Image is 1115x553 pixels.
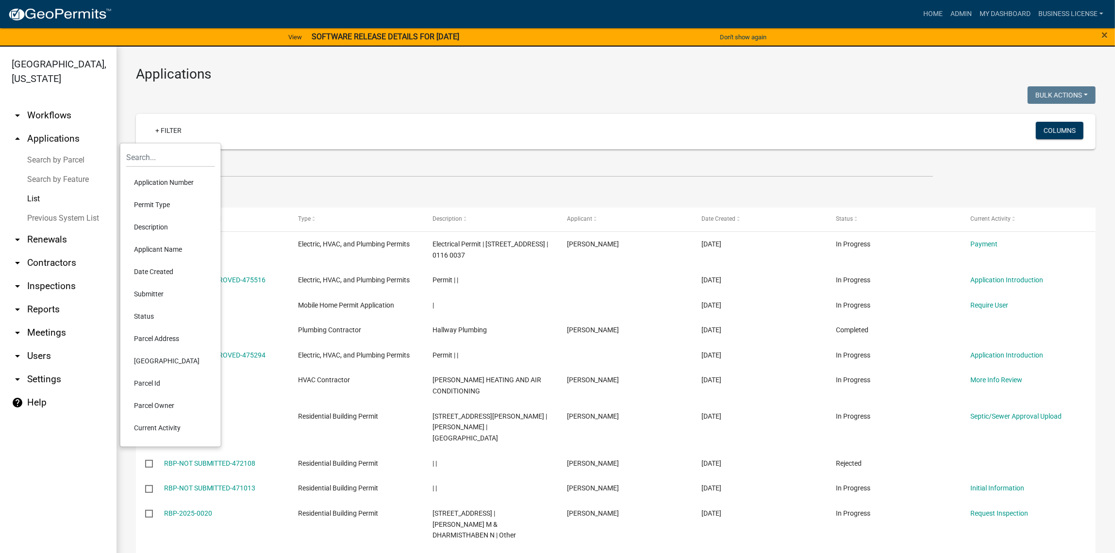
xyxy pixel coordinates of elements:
a: Payment [970,240,998,248]
span: Description [433,215,462,222]
li: Permit Type [126,194,215,216]
a: RBP-NOT SUBMITTED-472108 [164,459,256,467]
span: Residential Building Permit [299,509,379,517]
a: + Filter [148,122,189,139]
datatable-header-cell: Current Activity [961,208,1096,231]
span: In Progress [836,240,870,248]
span: | | [433,459,437,467]
li: Parcel Id [126,372,215,394]
i: arrow_drop_down [12,257,23,269]
i: arrow_drop_down [12,304,23,315]
span: In Progress [836,484,870,492]
a: RBP-NOT SUBMITTED-471013 [164,484,256,492]
li: Parcel Owner [126,394,215,417]
span: William Leese [567,412,619,420]
span: Hallway Plumbing [433,326,487,334]
li: Date Created [126,260,215,283]
span: 105 EDWARDS RD | LASHER CHRISTA | New House [433,412,547,442]
li: [GEOGRAPHIC_DATA] [126,350,215,372]
span: Permit | | [433,276,458,284]
button: Don't show again [716,29,770,45]
span: Residential Building Permit [299,459,379,467]
span: HAYNES HEATING AND AIR CONDITIONING [433,376,541,395]
span: Dustin McCormick [567,240,619,248]
i: arrow_drop_down [12,327,23,339]
button: Close [1101,29,1108,41]
li: Application Number [126,171,215,194]
span: Applicant [567,215,592,222]
span: 09/08/2025 [701,326,721,334]
strong: SOFTWARE RELEASE DETAILS FOR [DATE] [312,32,459,41]
span: 09/02/2025 [701,459,721,467]
span: 09/10/2025 [701,240,721,248]
span: Wayne Peppers [567,326,619,334]
span: | | [433,484,437,492]
span: Mobile Home Permit Application [299,301,395,309]
span: In Progress [836,509,870,517]
span: Joshua Holbrook [567,509,619,517]
button: Columns [1036,122,1083,139]
span: 09/04/2025 [701,412,721,420]
span: Status [836,215,853,222]
i: arrow_drop_down [12,350,23,362]
span: In Progress [836,351,870,359]
span: Rejected [836,459,862,467]
span: William Leese [567,459,619,467]
span: Residential Building Permit [299,484,379,492]
span: 5641 US HWY 27 | PATEL NATUBHAI M & DHARMISTHABEN N | Other [433,509,516,539]
li: Status [126,305,215,327]
span: Electrical Permit | 1632 LITTLE VINE RD | 0116 0037 [433,240,548,259]
h3: Applications [136,66,1096,82]
span: 09/08/2025 [701,351,721,359]
span: 09/09/2025 [701,301,721,309]
span: In Progress [836,412,870,420]
li: Applicant Name [126,238,215,260]
span: In Progress [836,376,870,384]
li: Parcel Address [126,327,215,350]
i: arrow_drop_up [12,133,23,145]
span: Electric, HVAC, and Plumbing Permits [299,240,410,248]
i: arrow_drop_down [12,280,23,292]
a: Application Introduction [970,276,1043,284]
input: Search... [126,147,215,167]
span: Completed [836,326,868,334]
span: JAMES HAYNES [567,376,619,384]
span: Current Activity [970,215,1011,222]
datatable-header-cell: Application Number [154,208,289,231]
i: arrow_drop_down [12,110,23,121]
span: Kathryn S Gibson [567,484,619,492]
a: Application Introduction [970,351,1043,359]
a: My Dashboard [976,5,1034,23]
span: | [433,301,434,309]
a: RBP-2025-0020 [164,509,212,517]
span: Date Created [701,215,735,222]
a: More Info Review [970,376,1022,384]
datatable-header-cell: Applicant [558,208,692,231]
a: Septic/Sewer Approval Upload [970,412,1062,420]
span: × [1101,28,1108,42]
i: help [12,397,23,408]
span: 08/27/2025 [701,509,721,517]
span: HVAC Contractor [299,376,350,384]
a: BUSINESS LICENSE [1034,5,1107,23]
datatable-header-cell: Status [827,208,961,231]
span: Electric, HVAC, and Plumbing Permits [299,351,410,359]
li: Description [126,216,215,238]
span: Plumbing Contractor [299,326,362,334]
input: Search for applications [136,157,933,177]
button: Bulk Actions [1028,86,1096,104]
datatable-header-cell: Type [289,208,423,231]
i: arrow_drop_down [12,374,23,385]
span: In Progress [836,276,870,284]
span: 09/05/2025 [701,376,721,384]
a: Initial Information [970,484,1024,492]
span: 08/29/2025 [701,484,721,492]
a: Admin [947,5,976,23]
span: Permit | | [433,351,458,359]
span: In Progress [836,301,870,309]
a: Home [919,5,947,23]
span: 09/09/2025 [701,276,721,284]
a: Request Inspection [970,509,1028,517]
datatable-header-cell: Description [423,208,558,231]
i: arrow_drop_down [12,234,23,245]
